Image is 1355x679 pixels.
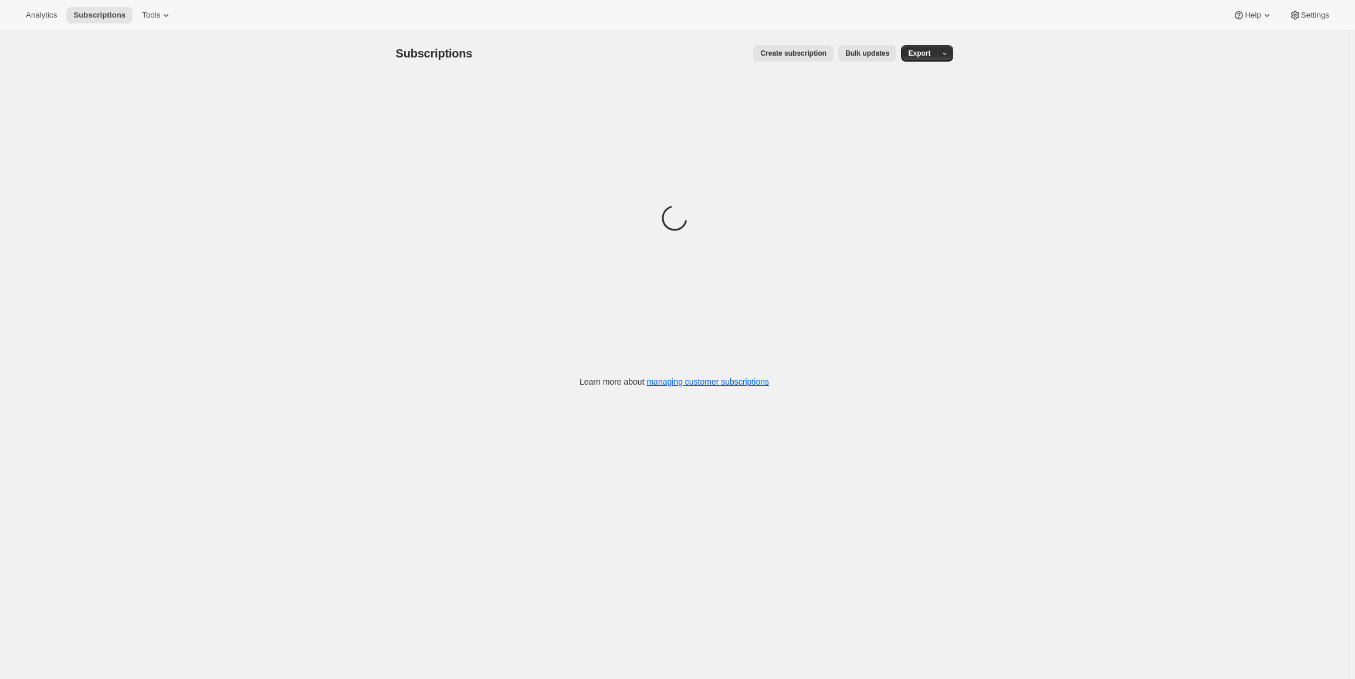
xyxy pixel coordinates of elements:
span: Create subscription [760,49,826,58]
p: Learn more about [580,376,769,388]
span: Bulk updates [845,49,889,58]
button: Analytics [19,7,64,23]
span: Tools [142,11,160,20]
button: Settings [1282,7,1336,23]
span: Analytics [26,11,57,20]
button: Tools [135,7,179,23]
span: Export [908,49,930,58]
button: Subscriptions [66,7,133,23]
span: Subscriptions [396,47,473,60]
button: Export [901,45,937,62]
span: Subscriptions [73,11,126,20]
button: Help [1226,7,1279,23]
button: Bulk updates [838,45,896,62]
a: managing customer subscriptions [646,377,769,386]
span: Settings [1301,11,1329,20]
button: Create subscription [753,45,834,62]
span: Help [1245,11,1261,20]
